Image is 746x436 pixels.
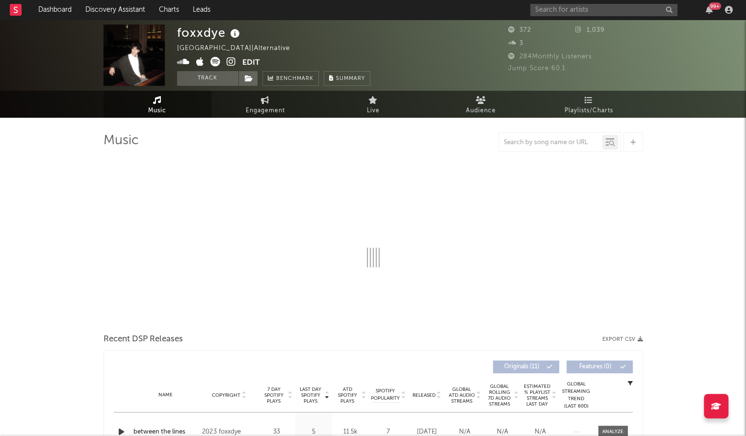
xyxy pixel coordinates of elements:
[262,71,319,86] a: Benchmark
[499,364,544,370] span: Originals ( 11 )
[367,105,380,117] span: Live
[319,91,427,118] a: Live
[709,2,721,10] div: 99 +
[212,392,240,398] span: Copyright
[530,4,677,16] input: Search for artists
[103,91,211,118] a: Music
[177,71,238,86] button: Track
[565,105,613,117] span: Playlists/Charts
[177,25,242,41] div: foxxdye
[508,40,523,47] span: 3
[177,43,301,54] div: [GEOGRAPHIC_DATA] | Alternative
[486,384,513,407] span: Global Rolling 7D Audio Streams
[566,360,633,373] button: Features(0)
[261,386,287,404] span: 7 Day Spotify Plays
[508,27,531,33] span: 372
[334,386,360,404] span: ATD Spotify Plays
[371,387,400,402] span: Spotify Popularity
[508,65,566,72] span: Jump Score: 60.1
[242,57,260,69] button: Edit
[148,105,166,117] span: Music
[493,360,559,373] button: Originals(11)
[524,384,551,407] span: Estimated % Playlist Streams Last Day
[448,386,475,404] span: Global ATD Audio Streams
[427,91,535,118] a: Audience
[211,91,319,118] a: Engagement
[499,139,602,147] input: Search by song name or URL
[573,364,618,370] span: Features ( 0 )
[508,53,592,60] span: 284 Monthly Listeners
[562,381,591,410] div: Global Streaming Trend (Last 60D)
[336,76,365,81] span: Summary
[412,392,436,398] span: Released
[276,73,313,85] span: Benchmark
[706,6,713,14] button: 99+
[466,105,496,117] span: Audience
[103,333,183,345] span: Recent DSP Releases
[133,391,198,399] div: Name
[246,105,285,117] span: Engagement
[602,336,643,342] button: Export CSV
[575,27,605,33] span: 1,039
[535,91,643,118] a: Playlists/Charts
[298,386,324,404] span: Last Day Spotify Plays
[324,71,370,86] button: Summary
